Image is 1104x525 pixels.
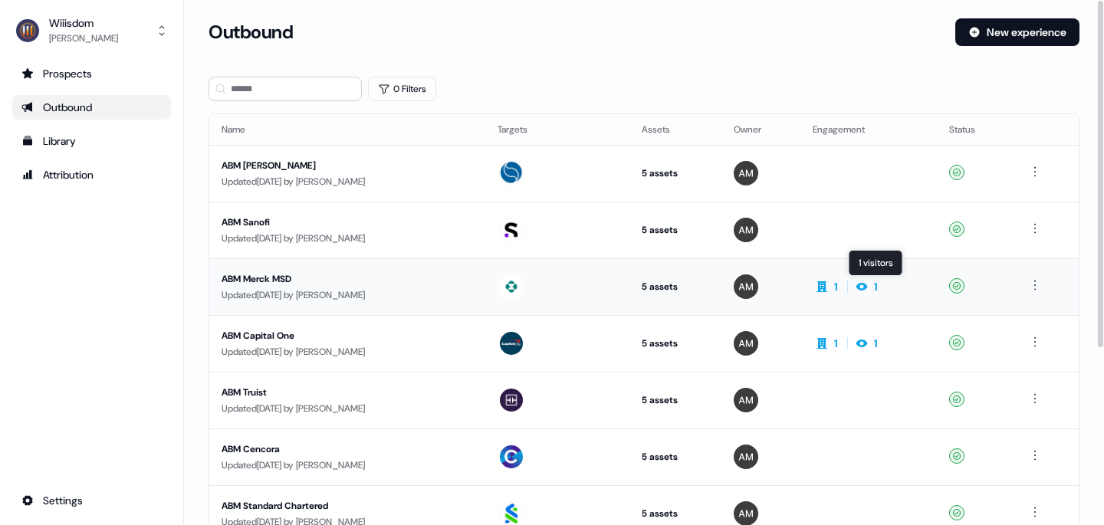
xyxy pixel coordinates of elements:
div: 5 assets [642,506,709,521]
div: Updated [DATE] by [PERSON_NAME] [222,401,473,416]
div: 1 [834,279,838,294]
div: ABM Standard Chartered [222,498,473,514]
div: 5 assets [642,279,709,294]
div: Attribution [21,167,162,182]
div: Library [21,133,162,149]
img: Ailsa [734,274,758,299]
div: Updated [DATE] by [PERSON_NAME] [222,287,473,303]
th: Owner [721,114,800,145]
div: Updated [DATE] by [PERSON_NAME] [222,344,473,359]
img: Ailsa [734,218,758,242]
div: Updated [DATE] by [PERSON_NAME] [222,174,473,189]
th: Assets [629,114,721,145]
th: Engagement [800,114,937,145]
a: Go to prospects [12,61,171,86]
a: Go to outbound experience [12,95,171,120]
div: 5 assets [642,166,709,181]
img: Ailsa [734,161,758,185]
div: Wiiisdom [49,15,118,31]
div: ABM [PERSON_NAME] [222,158,473,173]
a: Go to integrations [12,488,171,513]
div: 5 assets [642,222,709,238]
div: ABM Sanofi [222,215,473,230]
th: Targets [485,114,629,145]
a: Go to attribution [12,162,171,187]
div: Prospects [21,66,162,81]
div: Updated [DATE] by [PERSON_NAME] [222,458,473,473]
div: ABM Capital One [222,328,473,343]
div: ABM Merck MSD [222,271,473,287]
div: 1 [874,336,878,351]
div: Updated [DATE] by [PERSON_NAME] [222,231,473,246]
div: Settings [21,493,162,508]
div: ABM Cencora [222,441,473,457]
div: 1 [834,336,838,351]
h3: Outbound [209,21,293,44]
div: 5 assets [642,392,709,408]
img: Ailsa [734,388,758,412]
button: New experience [955,18,1079,46]
div: 1 [874,279,878,294]
div: Outbound [21,100,162,115]
div: 1 visitors [849,250,903,276]
img: Ailsa [734,331,758,356]
div: [PERSON_NAME] [49,31,118,46]
th: Name [209,114,485,145]
button: 0 Filters [368,77,436,101]
div: ABM Truist [222,385,473,400]
div: 5 assets [642,449,709,464]
a: Go to templates [12,129,171,153]
button: Wiiisdom[PERSON_NAME] [12,12,171,49]
th: Status [937,114,1014,145]
img: Ailsa [734,445,758,469]
div: 5 assets [642,336,709,351]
